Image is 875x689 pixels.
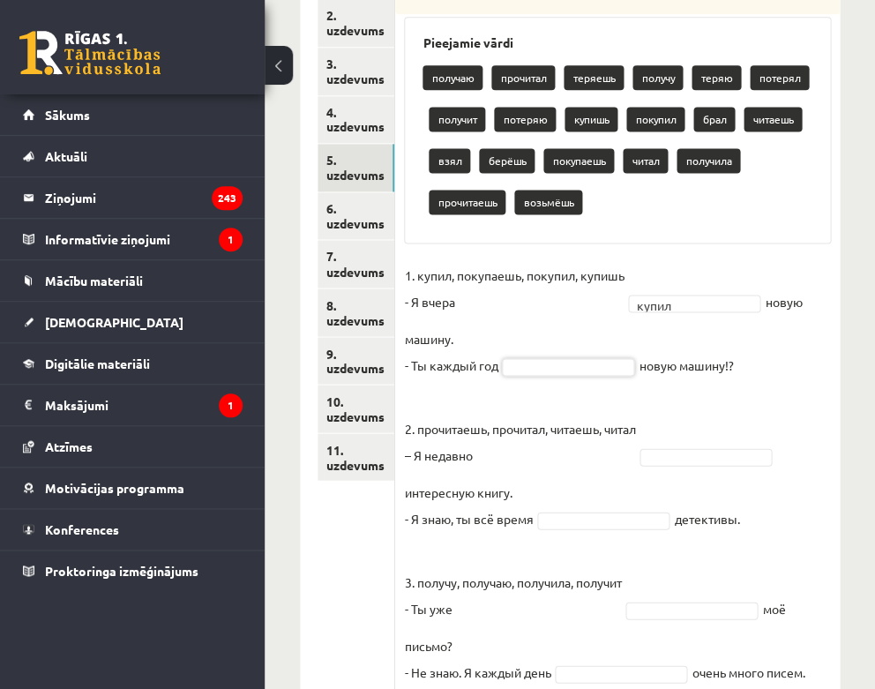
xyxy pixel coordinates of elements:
[219,393,243,417] i: 1
[692,65,741,90] p: теряю
[750,65,809,90] p: потерял
[23,385,243,425] a: Maksājumi1
[45,563,198,579] span: Proktoringa izmēģinājums
[404,388,635,468] p: 2. прочитаешь, прочитал, читаешь, читал – Я недавно
[23,219,243,259] a: Informatīvie ziņojumi1
[565,107,617,131] p: купишь
[318,240,394,288] a: 7. uzdevums
[404,351,497,378] p: - Ты каждый год
[626,107,684,131] p: покупил
[45,438,93,454] span: Atzīmes
[19,31,161,75] a: Rīgas 1. Tālmācības vidusskola
[23,302,243,342] a: [DEMOGRAPHIC_DATA]
[744,107,802,131] p: читаешь
[543,148,614,173] p: покупаешь
[45,177,243,218] legend: Ziņojumi
[491,65,555,90] p: прочитал
[45,314,183,330] span: [DEMOGRAPHIC_DATA]
[318,288,394,336] a: 8. uzdevums
[318,337,394,385] a: 9. uzdevums
[45,107,90,123] span: Sākums
[318,48,394,95] a: 3. uzdevums
[318,144,394,191] a: 5. uzdevums
[318,96,394,144] a: 4. uzdevums
[45,273,143,288] span: Mācību materiāli
[404,261,624,314] p: 1. купил, покупаешь, покупил, купишь - Я вчера
[318,433,394,481] a: 11. uzdevums
[23,343,243,384] a: Digitālie materiāli
[429,190,505,214] p: прочитаешь
[628,295,760,312] a: купил
[219,228,243,251] i: 1
[623,148,668,173] p: читал
[494,107,556,131] p: потеряю
[514,190,582,214] p: возьмёшь
[404,505,533,531] p: - Я знаю, ты всё время
[23,426,243,467] a: Atzīmes
[318,192,394,240] a: 6. uzdevums
[423,35,812,50] h3: Pieejamie vārdi
[45,385,243,425] legend: Maksājumi
[693,107,735,131] p: брал
[45,480,184,496] span: Motivācijas programma
[23,136,243,176] a: Aktuāli
[429,148,470,173] p: взял
[212,186,243,210] i: 243
[23,509,243,550] a: Konferences
[632,65,683,90] p: получу
[23,177,243,218] a: Ziņojumi243
[23,550,243,591] a: Proktoringa izmēģinājums
[404,542,621,621] p: 3. получу, получаю, получила, получит - Ты уже
[677,148,740,173] p: получила
[23,468,243,508] a: Motivācijas programma
[45,219,243,259] legend: Informatīvie ziņojumi
[45,521,119,537] span: Konferences
[45,148,87,164] span: Aktuāli
[45,356,150,371] span: Digitālie materiāli
[423,65,482,90] p: получаю
[564,65,624,90] p: теряешь
[23,260,243,301] a: Mācību materiāli
[429,107,485,131] p: получит
[404,658,550,685] p: - Не знаю. Я каждый день
[479,148,535,173] p: берёшь
[636,296,737,313] span: купил
[318,385,394,432] a: 10. uzdevums
[23,94,243,135] a: Sākums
